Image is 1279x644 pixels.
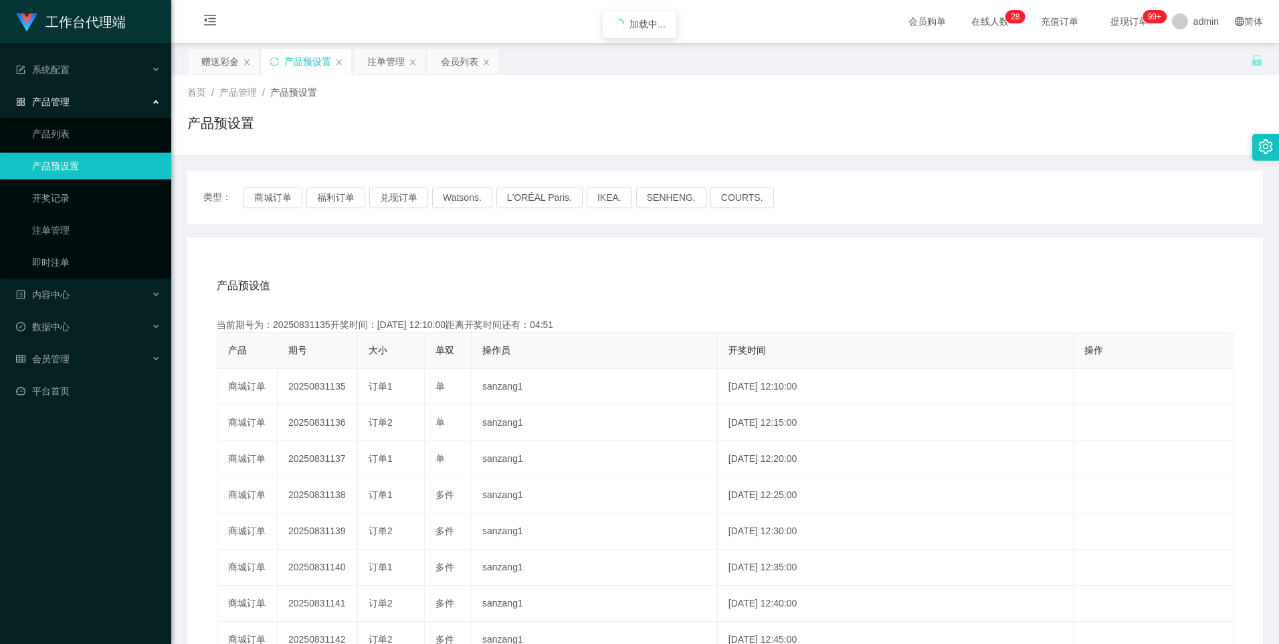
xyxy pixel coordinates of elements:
td: 商城订单 [217,405,278,441]
i: 图标: menu-fold [187,1,233,44]
div: 注单管理 [367,49,405,74]
span: 订单2 [369,526,393,536]
span: 产品预设值 [217,278,270,294]
td: [DATE] 12:40:00 [718,586,1074,622]
span: 单 [435,381,445,392]
td: 20250831138 [278,477,358,513]
td: 商城订单 [217,586,278,622]
a: 注单管理 [32,217,161,244]
span: 首页 [187,87,206,98]
span: 订单1 [369,453,393,464]
i: 图标: appstore-o [16,97,25,106]
span: 单 [435,417,445,428]
i: 图标: close [243,58,251,66]
sup: 28 [1005,10,1025,23]
span: 提现订单 [1104,17,1155,26]
td: [DATE] 12:20:00 [718,441,1074,477]
td: [DATE] 12:10:00 [718,369,1074,405]
span: 订单1 [369,381,393,392]
span: 会员管理 [16,353,70,364]
h1: 工作台代理端 [45,1,126,44]
span: 多件 [435,598,454,609]
i: 图标: close [335,58,343,66]
td: 商城订单 [217,441,278,477]
td: 商城订单 [217,550,278,586]
i: 图标: form [16,65,25,74]
i: 图标: table [16,354,25,364]
td: 商城订单 [217,477,278,513]
img: logo.9652507e.png [16,13,37,32]
td: [DATE] 12:15:00 [718,405,1074,441]
p: 8 [1015,10,1020,23]
span: 大小 [369,345,387,355]
a: 产品预设置 [32,153,161,179]
i: icon: loading [613,19,624,29]
td: 20250831137 [278,441,358,477]
span: 产品预设置 [270,87,317,98]
i: 图标: close [482,58,490,66]
span: / [211,87,214,98]
button: 福利订单 [306,187,365,208]
span: 期号 [288,345,307,355]
div: 赠送彩金 [201,49,239,74]
span: 开奖时间 [728,345,766,355]
td: 20250831139 [278,513,358,550]
h1: 产品预设置 [187,113,254,133]
sup: 1026 [1143,10,1167,23]
div: 当前期号为：20250831135开奖时间：[DATE] 12:10:00距离开奖时间还有：04:51 [217,318,1234,332]
span: 产品管理 [219,87,257,98]
span: 订单1 [369,562,393,572]
td: sanzang1 [472,513,718,550]
span: 在线人数 [965,17,1015,26]
button: 商城订单 [243,187,302,208]
a: 工作台代理端 [16,16,126,27]
td: [DATE] 12:30:00 [718,513,1074,550]
td: sanzang1 [472,405,718,441]
button: COURTS. [710,187,774,208]
div: 会员列表 [441,49,478,74]
span: 多件 [435,562,454,572]
button: 兑现订单 [369,187,428,208]
td: 商城订单 [217,513,278,550]
td: 20250831141 [278,586,358,622]
td: 20250831140 [278,550,358,586]
span: 加载中... [629,19,666,29]
span: 操作 [1084,345,1103,355]
td: [DATE] 12:25:00 [718,477,1074,513]
td: sanzang1 [472,441,718,477]
i: 图标: close [409,58,417,66]
span: 类型： [203,187,243,208]
span: 产品 [228,345,247,355]
td: 20250831136 [278,405,358,441]
td: sanzang1 [472,477,718,513]
span: 系统配置 [16,64,70,75]
span: 充值订单 [1034,17,1085,26]
span: 订单2 [369,417,393,428]
span: 操作员 [482,345,510,355]
td: sanzang1 [472,550,718,586]
td: 商城订单 [217,369,278,405]
span: 多件 [435,526,454,536]
td: [DATE] 12:35:00 [718,550,1074,586]
i: 图标: sync [270,57,279,66]
a: 即时注单 [32,249,161,276]
div: 产品预设置 [284,49,331,74]
span: 单双 [435,345,454,355]
span: 订单2 [369,598,393,609]
td: sanzang1 [472,586,718,622]
span: / [262,87,265,98]
span: 数据中心 [16,321,70,332]
i: 图标: check-circle-o [16,322,25,331]
td: sanzang1 [472,369,718,405]
button: L'ORÉAL Paris. [496,187,583,208]
i: 图标: unlock [1251,54,1263,66]
a: 开奖记录 [32,185,161,212]
span: 订单1 [369,489,393,500]
i: 图标: setting [1258,139,1273,154]
td: 20250831135 [278,369,358,405]
p: 2 [1011,10,1015,23]
span: 内容中心 [16,289,70,300]
a: 图标: dashboard平台首页 [16,378,161,404]
span: 多件 [435,489,454,500]
button: Watsons. [432,187,492,208]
